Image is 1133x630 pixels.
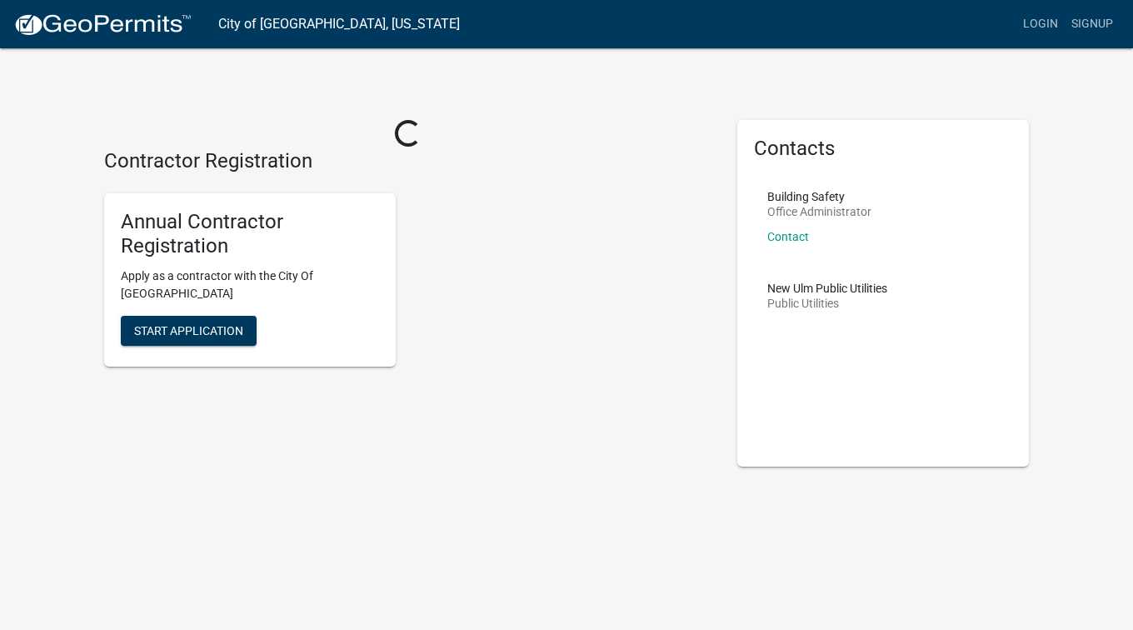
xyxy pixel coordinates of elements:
[104,149,712,173] h4: Contractor Registration
[218,10,460,38] a: City of [GEOGRAPHIC_DATA], [US_STATE]
[754,137,1012,161] h5: Contacts
[767,297,887,309] p: Public Utilities
[134,324,243,337] span: Start Application
[767,230,809,243] a: Contact
[767,206,871,217] p: Office Administrator
[767,191,871,202] p: Building Safety
[121,316,257,346] button: Start Application
[1016,8,1065,40] a: Login
[121,267,379,302] p: Apply as a contractor with the City Of [GEOGRAPHIC_DATA]
[1065,8,1120,40] a: Signup
[767,282,887,294] p: New Ulm Public Utilities
[121,210,379,258] h5: Annual Contractor Registration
